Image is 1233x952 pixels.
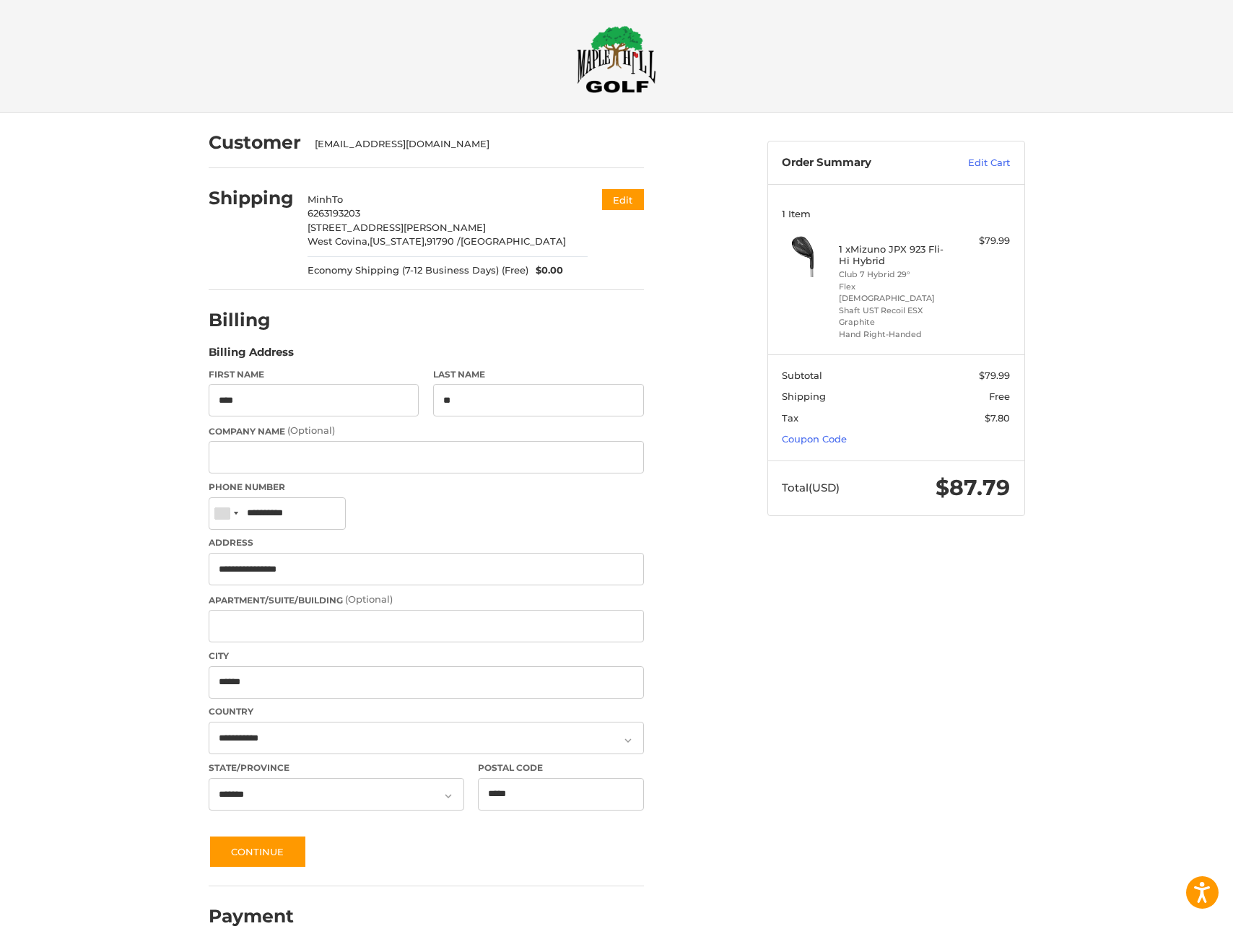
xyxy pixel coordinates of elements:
[989,390,1010,402] span: Free
[839,328,949,341] li: Hand Right-Handed
[308,263,528,278] span: Economy Shipping (7-12 Business Days) (Free)
[602,189,644,210] button: Edit
[985,412,1010,424] span: $7.80
[308,222,486,233] span: [STREET_ADDRESS][PERSON_NAME]
[782,208,1010,219] h3: 1 Item
[782,433,847,445] a: Coupon Code
[936,474,1010,501] span: $87.79
[209,536,644,549] label: Address
[308,193,332,205] span: Minh
[577,25,656,93] img: Maple Hill Golf
[209,187,294,209] h2: Shipping
[782,156,937,170] h3: Order Summary
[308,235,370,247] span: West Covina,
[209,368,419,381] label: First Name
[315,137,629,152] div: [EMAIL_ADDRESS][DOMAIN_NAME]
[209,593,644,607] label: Apartment/Suite/Building
[433,368,644,381] label: Last Name
[287,424,335,436] small: (Optional)
[782,370,822,381] span: Subtotal
[209,309,293,331] h2: Billing
[782,390,826,402] span: Shipping
[345,593,393,605] small: (Optional)
[332,193,343,205] span: To
[839,281,949,305] li: Flex [DEMOGRAPHIC_DATA]
[209,344,294,367] legend: Billing Address
[209,705,644,718] label: Country
[478,761,644,774] label: Postal Code
[209,761,464,774] label: State/Province
[427,235,461,247] span: 91790 /
[839,243,949,267] h4: 1 x Mizuno JPX 923 Fli-Hi Hybrid
[209,424,644,438] label: Company Name
[782,481,840,494] span: Total (USD)
[308,207,360,219] span: 6263193203
[782,412,798,424] span: Tax
[839,268,949,281] li: Club 7 Hybrid 29°
[209,131,301,154] h2: Customer
[209,650,644,663] label: City
[937,156,1010,170] a: Edit Cart
[979,370,1010,381] span: $79.99
[839,305,949,328] li: Shaft UST Recoil ESX Graphite
[209,835,307,868] button: Continue
[953,234,1010,248] div: $79.99
[461,235,566,247] span: [GEOGRAPHIC_DATA]
[209,905,294,927] h2: Payment
[209,481,644,494] label: Phone Number
[370,235,427,247] span: [US_STATE],
[528,263,563,278] span: $0.00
